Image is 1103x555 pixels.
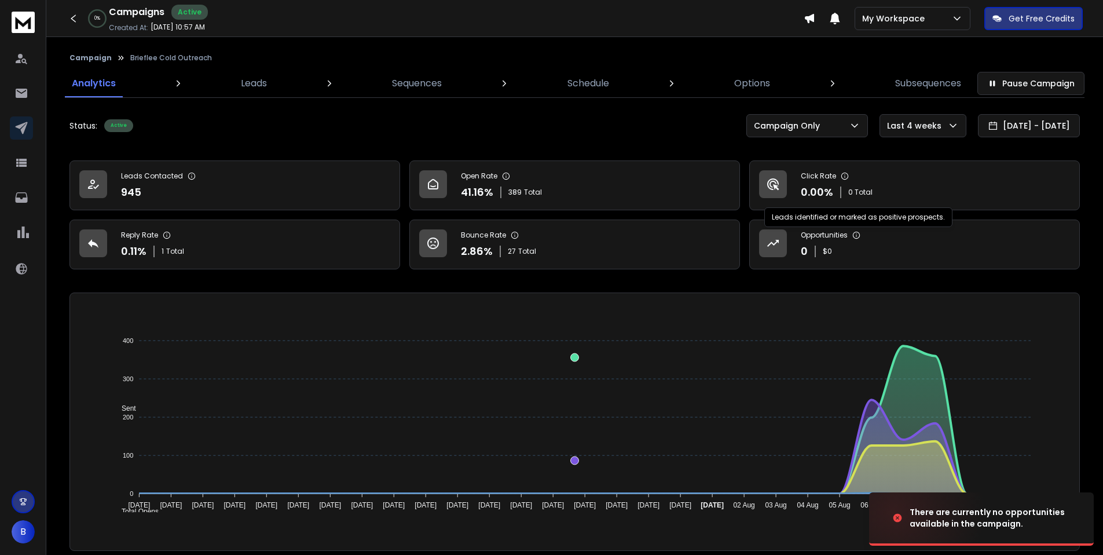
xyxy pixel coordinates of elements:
[749,160,1080,210] a: Click Rate0.00%0 Total
[104,119,133,132] div: Active
[801,231,848,240] p: Opportunities
[113,404,136,412] span: Sent
[383,501,405,509] tspan: [DATE]
[89,525,1061,534] p: x-axis : Date(UTC)
[765,501,786,509] tspan: 03 Aug
[669,501,691,509] tspan: [DATE]
[65,70,123,97] a: Analytics
[385,70,449,97] a: Sequences
[409,160,740,210] a: Open Rate41.16%389Total
[415,501,437,509] tspan: [DATE]
[510,501,532,509] tspan: [DATE]
[69,220,400,269] a: Reply Rate0.11%1Total
[862,13,929,24] p: My Workspace
[12,520,35,543] button: B
[772,213,945,222] p: Leads identified or marked as positive prospects.
[392,76,442,90] p: Sequences
[287,501,309,509] tspan: [DATE]
[123,452,133,459] tspan: 100
[823,247,832,256] p: $ 0
[255,501,277,509] tspan: [DATE]
[123,414,133,421] tspan: 200
[734,76,770,90] p: Options
[567,76,609,90] p: Schedule
[461,243,493,260] p: 2.86 %
[128,501,150,509] tspan: [DATE]
[727,70,777,97] a: Options
[241,76,267,90] p: Leads
[606,501,628,509] tspan: [DATE]
[223,501,245,509] tspan: [DATE]
[637,501,659,509] tspan: [DATE]
[72,76,116,90] p: Analytics
[121,184,141,200] p: 945
[123,337,133,344] tspan: 400
[69,160,400,210] a: Leads Contacted945
[319,501,341,509] tspan: [DATE]
[446,501,468,509] tspan: [DATE]
[130,490,133,497] tspan: 0
[94,15,100,22] p: 0 %
[69,120,97,132] p: Status:
[977,72,1084,95] button: Pause Campaign
[701,501,724,509] tspan: [DATE]
[749,220,1080,269] a: Opportunities0$0
[121,243,146,260] p: 0.11 %
[160,501,182,509] tspan: [DATE]
[234,70,274,97] a: Leads
[109,5,164,19] h1: Campaigns
[461,171,497,181] p: Open Rate
[887,120,946,132] p: Last 4 weeks
[978,114,1080,137] button: [DATE] - [DATE]
[888,70,968,97] a: Subsequences
[12,12,35,33] img: logo
[574,501,596,509] tspan: [DATE]
[984,7,1083,30] button: Get Free Credits
[895,76,961,90] p: Subsequences
[109,23,148,32] p: Created At:
[848,188,873,197] p: 0 Total
[518,247,536,256] span: Total
[869,487,985,549] img: image
[162,247,164,256] span: 1
[123,375,133,382] tspan: 300
[69,53,112,63] button: Campaign
[754,120,824,132] p: Campaign Only
[801,184,833,200] p: 0.00 %
[560,70,616,97] a: Schedule
[151,23,205,32] p: [DATE] 10:57 AM
[192,501,214,509] tspan: [DATE]
[1009,13,1075,24] p: Get Free Credits
[130,53,212,63] p: Brieflee Cold Outreach
[121,171,183,181] p: Leads Contacted
[478,501,500,509] tspan: [DATE]
[461,184,493,200] p: 41.16 %
[829,501,850,509] tspan: 05 Aug
[524,188,542,197] span: Total
[733,501,754,509] tspan: 02 Aug
[351,501,373,509] tspan: [DATE]
[409,220,740,269] a: Bounce Rate2.86%27Total
[508,188,522,197] span: 389
[166,247,184,256] span: Total
[542,501,564,509] tspan: [DATE]
[797,501,818,509] tspan: 04 Aug
[461,231,506,240] p: Bounce Rate
[910,506,1080,530] div: There are currently no opportunities available in the campaign.
[801,171,836,181] p: Click Rate
[171,5,208,20] div: Active
[801,243,808,260] p: 0
[113,507,159,516] span: Total Opens
[508,247,516,256] span: 27
[121,231,158,240] p: Reply Rate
